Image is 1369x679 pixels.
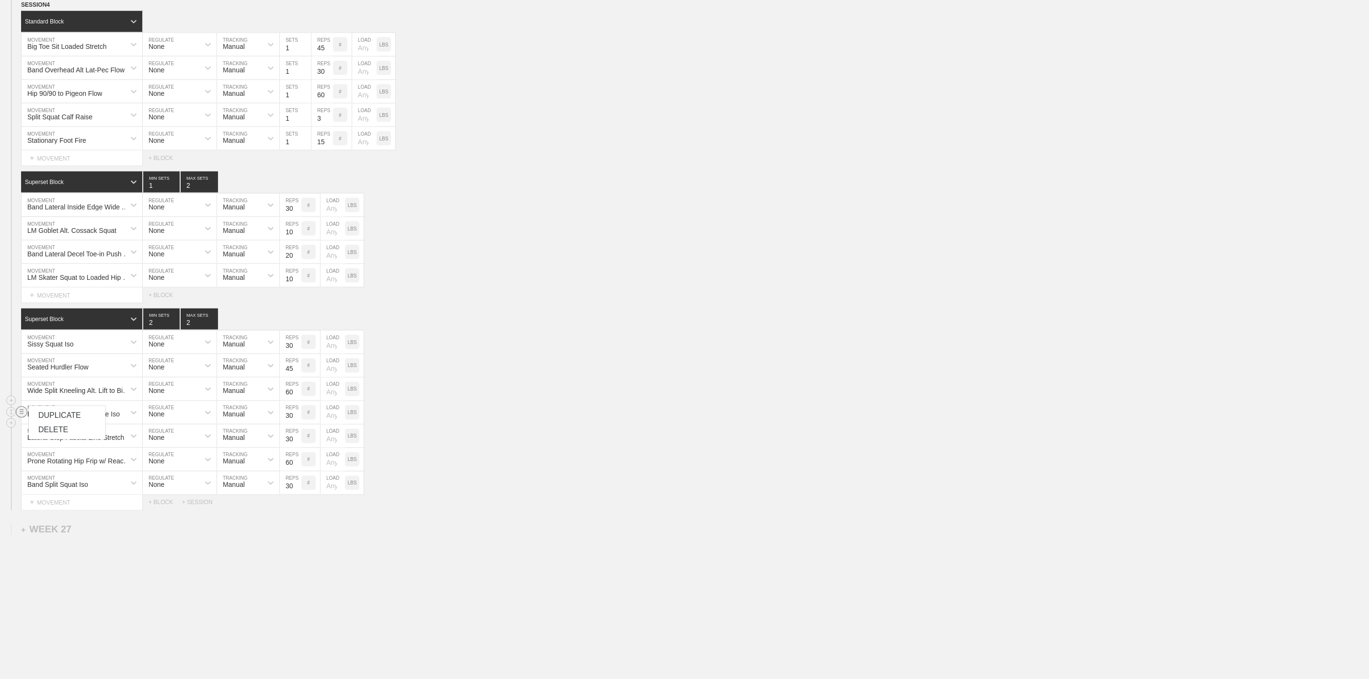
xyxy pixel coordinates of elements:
[307,387,310,392] p: #
[182,499,220,506] div: + SESSION
[25,179,64,185] div: Superset Block
[380,136,389,141] p: LBS
[339,42,342,47] p: #
[25,18,64,25] div: Standard Block
[307,226,310,231] p: #
[21,526,25,534] span: +
[223,458,245,465] div: Manual
[149,155,182,161] div: + BLOCK
[27,434,124,442] div: Lateral Step Fascial Line Stretch
[348,273,357,278] p: LBS
[27,274,131,281] div: LM Skater Squat to Loaded Hip Lock
[348,387,357,392] p: LBS
[348,340,357,345] p: LBS
[321,448,345,471] input: Any
[149,43,164,50] div: None
[348,457,357,462] p: LBS
[27,137,86,144] div: Stationary Foot Fire
[27,250,131,258] div: Band Lateral Decel Toe-in Push Step
[380,113,389,118] p: LBS
[25,316,64,322] div: Superset Block
[307,203,310,208] p: #
[223,90,245,97] div: Manual
[307,340,310,345] p: #
[339,89,342,94] p: #
[27,203,131,211] div: Band Lateral Inside Edge Wide Hip Shift
[380,89,389,94] p: LBS
[321,264,345,287] input: Any
[181,309,218,330] input: None
[27,340,74,348] div: Sissy Squat Iso
[27,364,89,371] div: Seated Hurdler Flow
[307,481,310,486] p: #
[149,411,164,418] div: None
[321,354,345,377] input: Any
[223,66,245,74] div: Manual
[1321,633,1369,679] div: Chat Widget
[380,66,389,71] p: LBS
[27,66,125,74] div: Band Overhead Alt Lat-Pec Flow
[339,136,342,141] p: #
[352,80,377,103] input: Any
[30,154,34,162] span: +
[223,340,245,348] div: Manual
[30,291,34,299] span: +
[339,113,342,118] p: #
[29,423,105,437] div: DELETE
[321,331,345,354] input: Any
[27,481,88,489] div: Band Split Squat Iso
[321,241,345,264] input: Any
[223,137,245,144] div: Manual
[21,495,143,511] div: MOVEMENT
[149,364,164,371] div: None
[321,217,345,240] input: Any
[223,43,245,50] div: Manual
[348,434,357,439] p: LBS
[27,43,107,50] div: Big Toe Sit Loaded Stretch
[307,363,310,368] p: #
[149,274,164,281] div: None
[149,387,164,395] div: None
[380,42,389,47] p: LBS
[149,90,164,97] div: None
[307,273,310,278] p: #
[27,227,116,234] div: LM Goblet Alt. Cossack Squat
[223,274,245,281] div: Manual
[149,66,164,74] div: None
[149,227,164,234] div: None
[352,33,377,56] input: Any
[307,410,310,415] p: #
[149,481,164,489] div: None
[348,481,357,486] p: LBS
[352,57,377,80] input: Any
[348,363,357,368] p: LBS
[21,1,50,8] span: SESSION 4
[21,288,143,303] div: MOVEMENT
[348,410,357,415] p: LBS
[321,194,345,217] input: Any
[223,113,245,121] div: Manual
[149,292,182,299] div: + BLOCK
[29,408,105,423] div: DUPLICATE
[223,250,245,258] div: Manual
[223,364,245,371] div: Manual
[27,411,120,418] div: Band Bent Knee Calf Raise Iso
[149,137,164,144] div: None
[307,457,310,462] p: #
[21,150,143,166] div: MOVEMENT
[348,250,357,255] p: LBS
[321,425,345,448] input: Any
[181,172,218,193] input: None
[352,127,377,150] input: Any
[27,113,92,121] div: Split Squat Calf Raise
[321,401,345,424] input: Any
[223,387,245,395] div: Manual
[348,226,357,231] p: LBS
[30,498,34,506] span: +
[149,250,164,258] div: None
[321,378,345,401] input: Any
[149,499,182,506] div: + BLOCK
[149,113,164,121] div: None
[307,250,310,255] p: #
[149,458,164,465] div: None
